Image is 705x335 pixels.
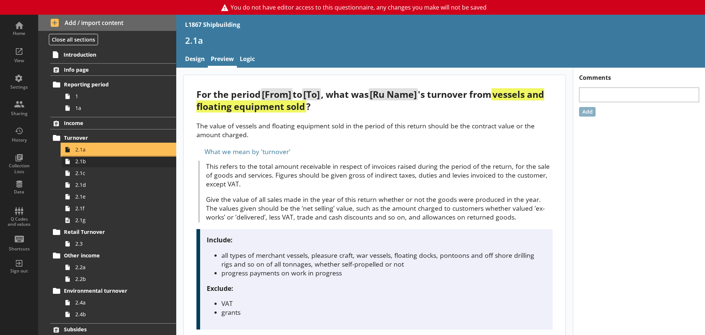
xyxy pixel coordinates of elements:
[221,299,546,308] li: VAT
[64,134,154,141] span: Turnover
[62,191,176,203] a: 2.1e
[64,326,154,333] span: Subsides
[62,214,176,226] a: 2.1g
[185,35,696,46] h1: 2.1a
[75,217,157,224] span: 2.1g
[6,246,32,252] div: Shortcuts
[182,52,208,68] a: Design
[50,132,176,144] a: Turnover
[49,34,98,45] button: Close all sections
[51,19,164,27] span: Add / import content
[62,238,176,250] a: 2.3
[6,137,32,143] div: History
[62,179,176,191] a: 2.1d
[196,88,552,113] div: For the period to , what was 's turnover from ?
[54,79,176,114] li: Reporting period11a
[206,195,553,221] p: Give the value of all sales made in the year of this return whether or not the goods were produce...
[62,156,176,167] a: 2.1b
[50,79,176,90] a: Reporting period
[64,66,154,73] span: Info page
[64,287,154,294] span: Environmental turnover
[261,88,292,100] span: [From]
[6,31,32,36] div: Home
[302,88,321,100] span: [To]
[75,240,157,247] span: 2.3
[75,275,157,282] span: 2.2b
[38,15,176,31] button: Add / import content
[75,311,157,318] span: 2.4b
[64,120,154,126] span: Income
[64,228,154,235] span: Retail Turnover
[75,205,157,212] span: 2.1f
[64,51,154,58] span: Introduction
[75,104,157,111] span: 1a
[369,88,418,100] span: [Ru Name]
[6,217,32,227] div: Q Codes and values
[75,146,157,153] span: 2.1a
[75,93,157,100] span: 1
[62,90,176,102] a: 1
[50,117,176,129] a: Income
[206,162,553,188] p: This refers to the total amount receivable in respect of invoices raised during the period of the...
[207,235,232,244] strong: Include:
[196,146,552,157] div: What we mean by 'turnover'
[221,308,546,317] li: grants
[38,63,176,114] li: Info pageReporting period11a
[62,144,176,156] a: 2.1a
[75,181,157,188] span: 2.1d
[54,132,176,226] li: Turnover2.1a2.1b2.1c2.1d2.1e2.1f2.1g
[185,21,240,29] div: L1867 Shipbuilding
[75,264,157,271] span: 2.2a
[62,261,176,273] a: 2.2a
[62,167,176,179] a: 2.1c
[54,285,176,320] li: Environmental turnover2.4a2.4b
[207,284,233,293] strong: Exclude:
[62,309,176,320] a: 2.4b
[54,250,176,285] li: Other income2.2a2.2b
[50,285,176,297] a: Environmental turnover
[221,268,546,277] li: progress payments on work in progress
[64,252,154,259] span: Other income
[62,102,176,114] a: 1a
[38,117,176,320] li: IncomeTurnover2.1a2.1b2.1c2.1d2.1e2.1f2.1gRetail Turnover2.3Other income2.2a2.2bEnvironmental tur...
[50,49,176,60] a: Introduction
[6,268,32,274] div: Sign out
[75,170,157,177] span: 2.1c
[62,273,176,285] a: 2.2b
[6,111,32,117] div: Sharing
[237,52,258,68] a: Logic
[75,158,157,165] span: 2.1b
[50,63,176,76] a: Info page
[6,189,32,195] div: Data
[196,121,552,139] p: The value of vessels and floating equipment sold in the period of this return should be the contr...
[50,250,176,261] a: Other income
[75,299,157,306] span: 2.4a
[75,193,157,200] span: 2.1e
[6,84,32,90] div: Settings
[62,297,176,309] a: 2.4a
[573,68,705,82] h1: Comments
[196,88,544,113] strong: vessels and floating equipment sold
[6,58,32,64] div: View
[54,226,176,250] li: Retail Turnover2.3
[6,163,32,174] div: Collection Lists
[64,81,154,88] span: Reporting period
[208,52,237,68] a: Preview
[62,203,176,214] a: 2.1f
[221,251,546,268] li: all types of merchant vessels, pleasure craft, war vessels, floating docks, pontoons and off shor...
[50,226,176,238] a: Retail Turnover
